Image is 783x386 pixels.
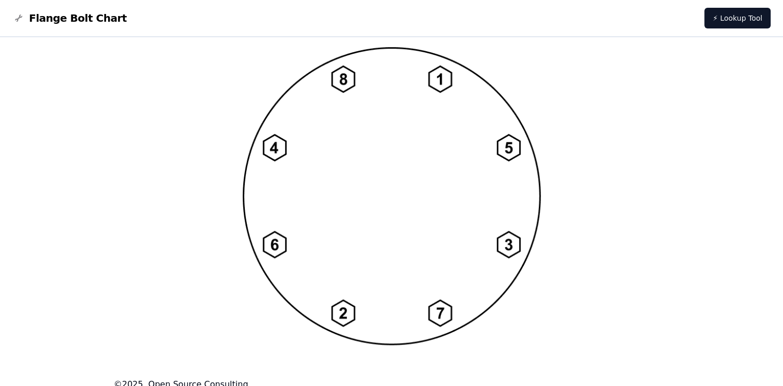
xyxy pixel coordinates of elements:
[12,12,25,24] img: Flange Bolt Chart Logo
[29,11,127,25] span: Flange Bolt Chart
[704,8,771,28] a: ⚡ Lookup Tool
[243,47,541,345] img: 8 bolt torque pattern
[12,11,127,25] a: Flange Bolt Chart LogoFlange Bolt Chart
